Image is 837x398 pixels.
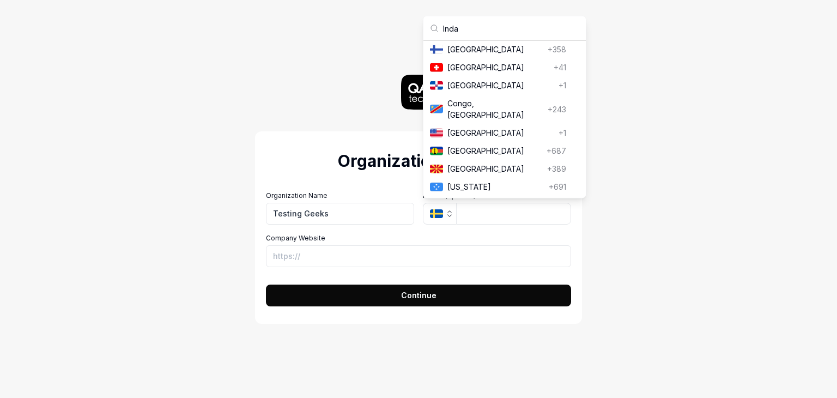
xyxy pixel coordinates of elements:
[447,98,543,120] span: Congo, [GEOGRAPHIC_DATA]
[447,145,542,156] span: [GEOGRAPHIC_DATA]
[547,163,566,174] span: +389
[447,127,554,138] span: [GEOGRAPHIC_DATA]
[548,103,566,114] span: +243
[559,127,566,138] span: +1
[447,181,544,192] span: [US_STATE]
[443,16,579,40] input: Search country...
[447,80,554,91] span: [GEOGRAPHIC_DATA]
[548,44,566,55] span: +358
[447,163,543,174] span: [GEOGRAPHIC_DATA]
[266,191,414,201] label: Organization Name
[423,41,586,198] div: Suggestions
[549,181,566,192] span: +691
[266,233,571,243] label: Company Website
[554,62,566,73] span: +41
[266,149,571,173] h2: Organization Details
[559,80,566,91] span: +1
[266,285,571,306] button: Continue
[266,245,571,267] input: https://
[401,290,436,301] span: Continue
[547,145,566,156] span: +687
[447,44,543,55] span: [GEOGRAPHIC_DATA]
[447,62,549,73] span: [GEOGRAPHIC_DATA]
